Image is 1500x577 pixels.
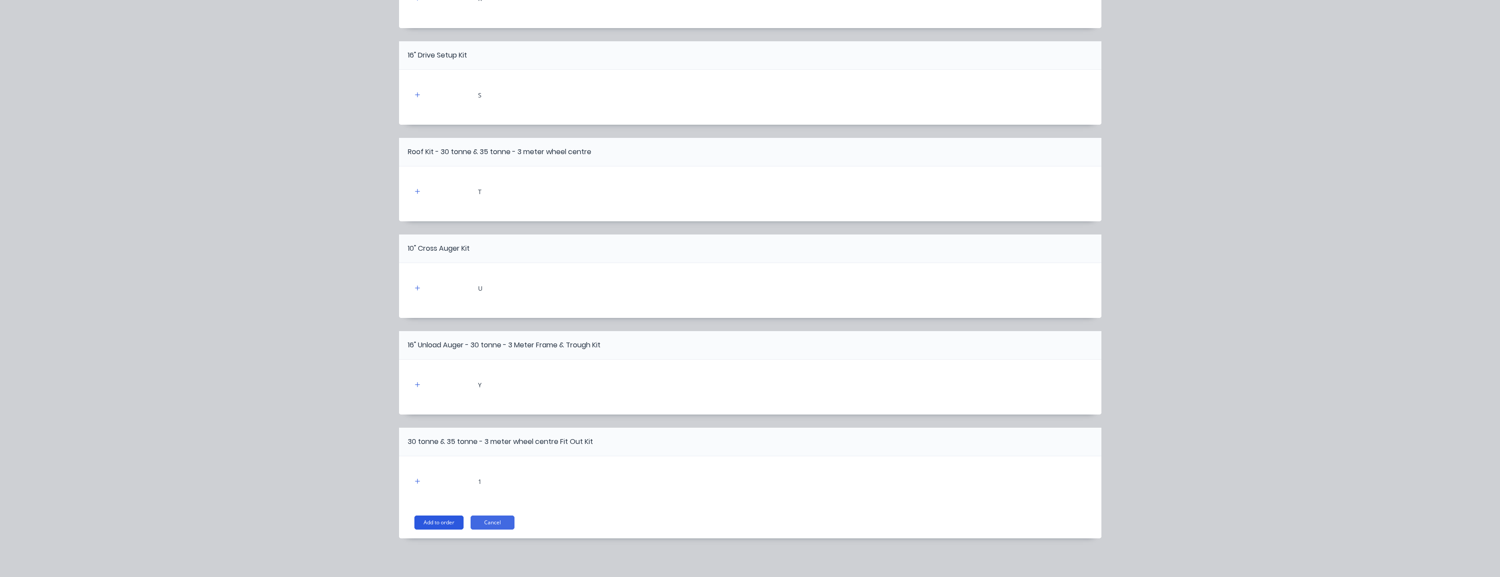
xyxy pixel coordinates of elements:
div: Y [478,380,482,389]
div: 1 [478,477,482,486]
div: U [478,284,482,293]
div: Roof Kit - 30 tonne & 35 tonne - 3 meter wheel centre [408,147,591,157]
div: S [478,90,482,100]
div: 16" Unload Auger - 30 tonne - 3 Meter Frame & Trough Kit [408,340,601,350]
button: Cancel [471,516,514,530]
div: 16" Drive Setup Kit [408,50,467,61]
button: Add to order [414,516,464,530]
div: 30 tonne & 35 tonne - 3 meter wheel centre Fit Out Kit [408,436,593,447]
div: T [478,187,482,196]
div: 10" Cross Auger Kit [408,243,470,254]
